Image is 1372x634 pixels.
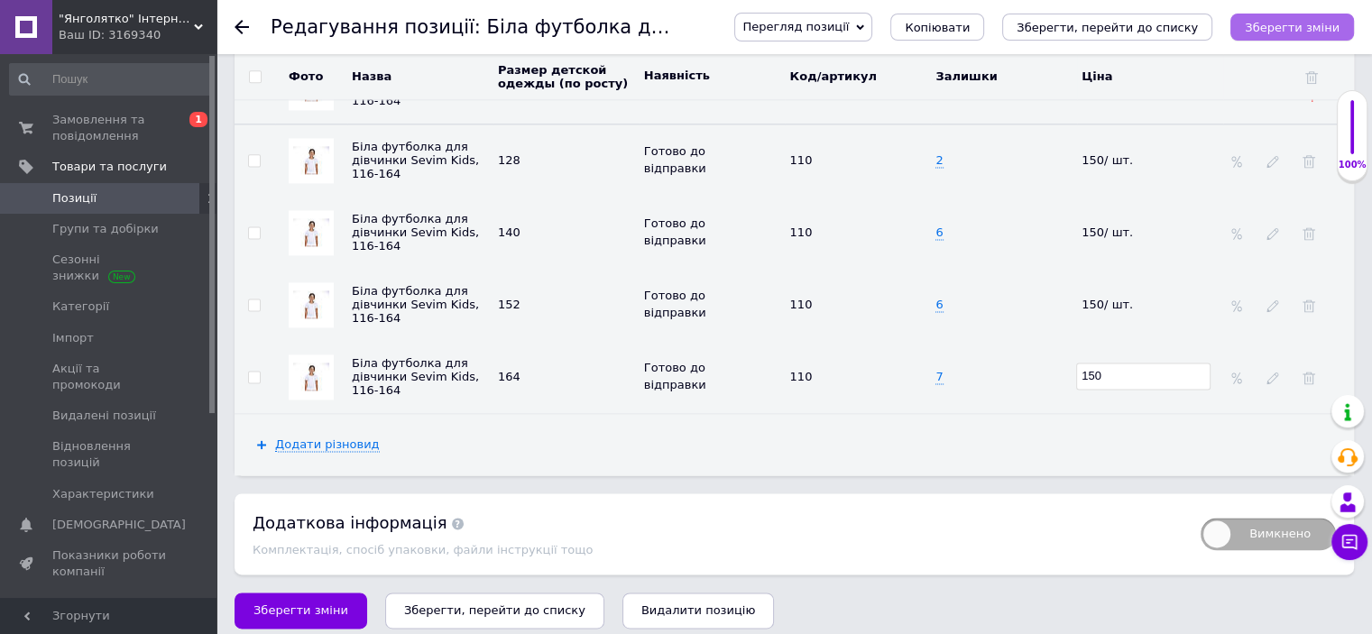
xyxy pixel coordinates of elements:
[347,54,493,100] th: Назва
[498,153,520,167] span: 128
[59,11,194,27] span: "Янголятко" Інтернет-магазин одягу та взуття
[1082,298,1133,311] span: 150/ шт.
[789,370,812,383] span: 110
[52,547,167,580] span: Показники роботи компанії
[52,517,186,533] span: [DEMOGRAPHIC_DATA]
[498,370,520,383] span: 164
[1082,225,1133,239] span: 150/ шт.
[1257,71,1318,101] span: Основний товар
[789,298,812,311] span: 110
[1245,21,1340,34] i: Зберегти зміни
[275,54,347,100] th: Фото
[18,37,793,56] p: Виготовлена з 100% бавовни, вона м'яка, приємна на дотик та не викликає дискомфорту навіть при тр...
[52,159,167,175] span: Товари та послуги
[275,437,380,452] span: Додати різновид
[785,54,931,100] th: Код/артикул
[1201,518,1336,550] span: Вимкнено
[935,225,943,240] span: 6
[352,140,479,180] span: Біла футболка для дівчинки Sevim Kids, 116-164
[271,16,971,38] h1: Редагування позиції: Біла футболка для дівчинки Sevim Kids, 116-164
[644,216,706,246] span: Готово до відправки
[18,191,61,205] strong: Розмір:
[52,221,159,237] span: Групи та добірки
[1338,159,1367,171] div: 100%
[641,603,755,617] span: Видалити позицію
[890,14,984,41] button: Копіювати
[18,68,793,87] p: Тканина рібана забезпечує еластичність та чудово підходить для активних дітей, надаючи повну своб...
[352,284,479,325] span: Біла футболка для дівчинки Sevim Kids, 116-164
[742,20,849,33] span: Перегляд позиції
[1082,153,1133,167] span: 150/ шт.
[498,225,520,239] span: 140
[640,54,786,100] th: Наявність
[18,159,793,178] p: рібана.
[52,408,156,424] span: Видалені позиції
[352,212,479,253] span: Біла футболка для дівчинки Sevim Kids, 116-164
[1337,90,1367,181] div: 100% Якість заповнення
[789,225,812,239] span: 110
[498,63,628,90] span: Размер детской одежды (по росту)
[52,330,94,346] span: Імпорт
[52,438,167,471] span: Відновлення позицій
[1331,524,1367,560] button: Чат з покупцем
[1077,54,1223,100] th: Ціна
[1017,21,1198,34] i: Зберегти, перейти до списку
[18,6,793,25] p: Біла футболка для дівчинки від [DEMOGRAPHIC_DATA] виробника Sevim Kids.
[59,27,216,43] div: Ваш ID: 3169340
[931,54,1077,100] th: Залишки
[52,190,97,207] span: Позиції
[52,594,167,627] span: Панель управління
[18,97,793,116] p: Ідеальний варіант для щоденного носіння.
[644,144,706,174] span: Готово до відправки
[352,356,479,397] span: Біла футболка для дівчинки Sevim Kids, 116-164
[622,593,774,629] button: Видалити позицію
[18,6,793,208] body: Редактор, 304C74CD-7DAB-490C-B80D-92C66A00E960
[52,361,167,393] span: Акції та промокоди
[1230,14,1354,41] button: Зберегти зміни
[253,511,1183,534] div: Додаткова інформація
[935,153,943,168] span: 2
[52,252,167,284] span: Сезонні знижки
[385,593,604,629] button: Зберегти, перейти до списку
[404,603,585,617] i: Зберегти, перейти до списку
[52,299,109,315] span: Категорії
[52,112,167,144] span: Замовлення та повідомлення
[235,20,249,34] div: Повернутися назад
[189,112,207,127] span: 1
[498,298,520,311] span: 152
[253,543,1183,556] div: Комплектація, спосіб упаковки, файли інструкції тощо
[235,593,367,629] button: Зберегти зміни
[935,298,943,312] span: 6
[253,603,348,617] span: Зберегти зміни
[935,370,943,384] span: 7
[789,153,812,167] span: 110
[18,161,69,174] strong: Тканина:
[644,289,706,318] span: Готово до відправки
[9,63,213,96] input: Пошук
[18,189,793,208] p: 116, 128, 140, 152, 164
[644,361,706,391] span: Готово до відправки
[1002,14,1212,41] button: Зберегти, перейти до списку
[905,21,970,34] span: Копіювати
[52,486,154,502] span: Характеристики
